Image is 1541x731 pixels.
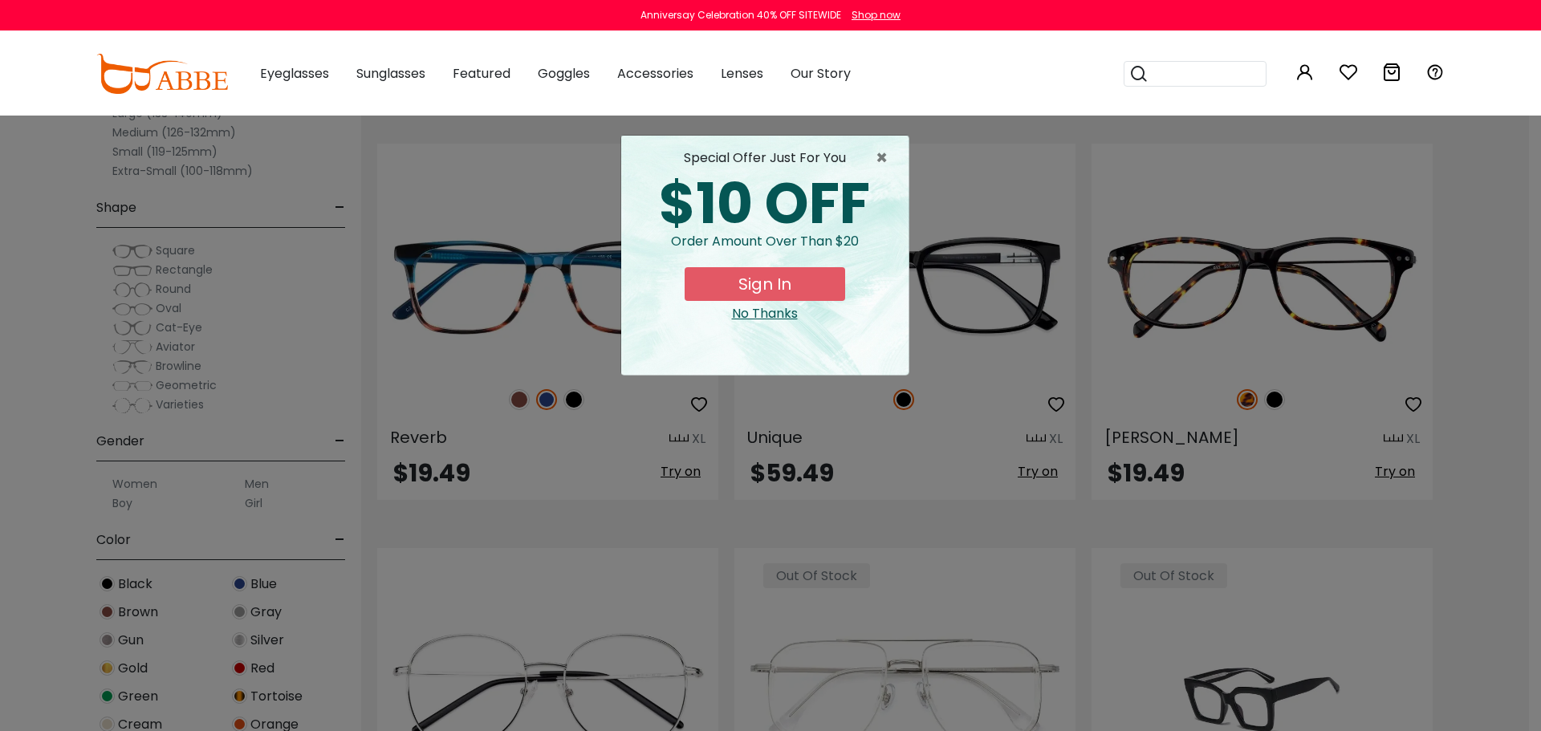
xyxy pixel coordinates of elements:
[852,8,901,22] div: Shop now
[634,232,896,267] div: Order amount over than $20
[876,148,896,168] span: ×
[791,64,851,83] span: Our Story
[453,64,510,83] span: Featured
[844,8,901,22] a: Shop now
[640,8,841,22] div: Anniversay Celebration 40% OFF SITEWIDE
[617,64,693,83] span: Accessories
[260,64,329,83] span: Eyeglasses
[634,176,896,232] div: $10 OFF
[721,64,763,83] span: Lenses
[685,267,845,301] button: Sign In
[876,148,896,168] button: Close
[538,64,590,83] span: Goggles
[96,54,228,94] img: abbeglasses.com
[634,304,896,323] div: Close
[356,64,425,83] span: Sunglasses
[634,148,896,168] div: special offer just for you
